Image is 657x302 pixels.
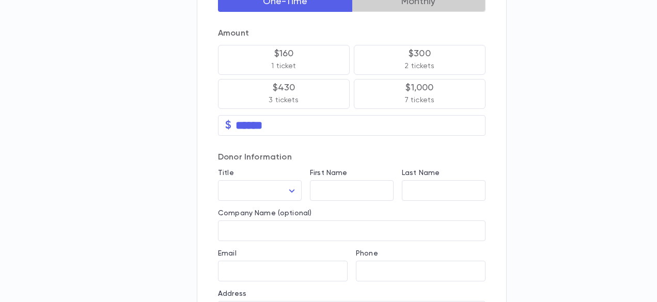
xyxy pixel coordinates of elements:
[274,49,294,59] p: $160
[218,290,246,298] label: Address
[218,181,302,201] div: ​
[218,209,311,217] label: Company Name (optional)
[218,45,350,75] button: $1601 ticket
[405,83,433,93] p: $1,000
[218,249,237,258] label: Email
[218,79,350,109] button: $4303 tickets
[218,28,486,39] p: Amount
[218,152,486,163] p: Donor Information
[356,249,378,258] label: Phone
[409,49,431,59] p: $300
[354,45,486,75] button: $3002 tickets
[310,169,347,177] label: First Name
[271,61,296,71] p: 1 ticket
[354,79,486,109] button: $1,0007 tickets
[218,169,234,177] label: Title
[405,95,434,105] p: 7 tickets
[225,120,231,131] p: $
[269,95,299,105] p: 3 tickets
[404,61,434,71] p: 2 tickets
[402,169,440,177] label: Last Name
[273,83,295,93] p: $430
